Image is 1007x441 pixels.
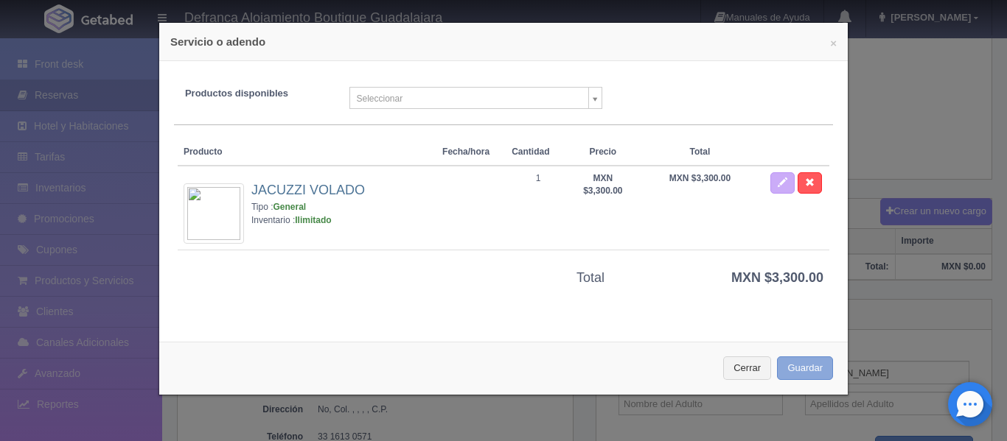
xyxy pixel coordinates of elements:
[251,201,431,214] div: Tipo :
[583,173,622,196] strong: MXN $3,300.00
[723,356,771,381] button: Cerrar
[830,38,837,49] button: ×
[436,140,506,165] th: Fecha/hora
[178,140,436,165] th: Producto
[251,214,431,227] div: Inventario :
[506,140,571,165] th: Cantidad
[273,202,306,212] strong: General
[506,166,571,250] td: 1
[349,87,602,109] a: Seleccionar
[731,270,823,285] strong: MXN $3,300.00
[174,87,339,101] label: Productos disponibles
[635,140,765,165] th: Total
[571,140,635,165] th: Precio
[170,34,837,49] h4: Servicio o adendo
[295,215,331,225] strong: Ilimitado
[356,88,582,110] span: Seleccionar
[187,187,240,240] img: 72x72&text=Sin+imagen
[669,173,731,183] strong: MXN $3,300.00
[251,183,365,197] a: JACUZZI VOLADO
[777,356,833,381] button: Guardar
[576,271,630,286] h3: Total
